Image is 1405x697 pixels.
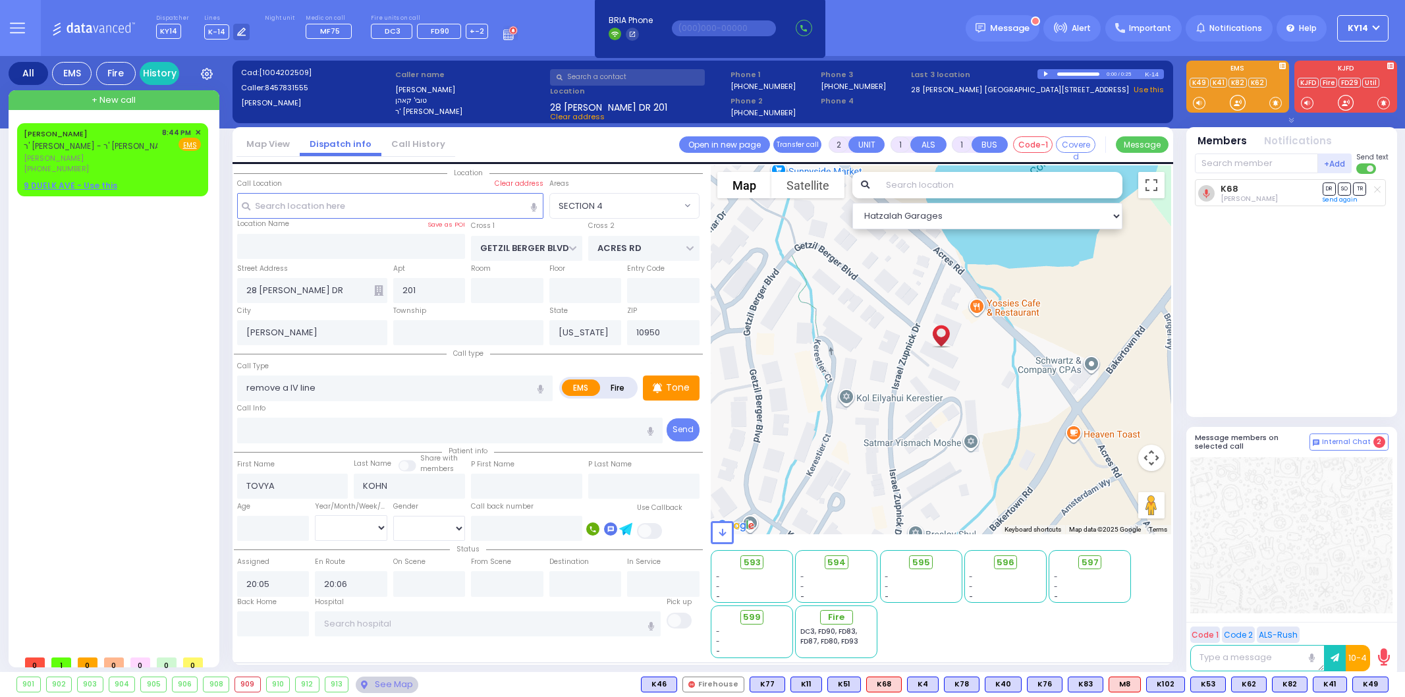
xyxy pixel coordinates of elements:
button: Show satellite imagery [771,172,844,198]
span: 593 [744,556,761,569]
input: Search hospital [315,611,661,636]
div: K41 [1313,677,1347,692]
span: - [1054,572,1058,582]
label: EMS [1186,65,1289,74]
span: Phone 2 [730,96,816,107]
div: Year/Month/Week/Day [315,501,387,512]
label: Use Callback [637,503,682,513]
img: Logo [52,20,140,36]
a: History [140,62,179,85]
div: BLS [641,677,677,692]
div: 0:25 [1120,67,1132,82]
div: K77 [750,677,785,692]
button: Transfer call [773,136,821,153]
a: Util [1362,78,1379,88]
label: Gender [393,501,418,512]
div: K62 [1231,677,1267,692]
label: [PHONE_NUMBER] [730,107,796,117]
label: First Name [237,459,275,470]
span: Important [1129,22,1171,34]
span: - [969,592,973,601]
a: FD29 [1338,78,1361,88]
label: Room [471,264,491,274]
span: Other building occupants [374,285,383,296]
a: K41 [1210,78,1227,88]
label: Save as POI [427,220,465,229]
div: ALS KJ [1109,677,1141,692]
label: Assigned [237,557,269,567]
button: Send [667,418,700,441]
span: [PERSON_NAME] [24,153,157,164]
label: Pick up [667,597,692,607]
div: K-14 [1145,69,1164,79]
div: BLS [790,677,822,692]
div: BLS [1272,677,1308,692]
a: Fire [1320,78,1337,88]
span: - [969,582,973,592]
a: K62 [1248,78,1267,88]
label: Location [550,86,726,97]
div: 908 [204,677,229,692]
span: - [716,627,720,636]
a: Open this area in Google Maps (opens a new window) [714,517,758,534]
label: Destination [549,557,589,567]
label: Night unit [265,14,294,22]
label: Call back number [471,501,534,512]
div: / [1118,67,1120,82]
div: K40 [985,677,1022,692]
label: Dispatcher [156,14,189,22]
span: ר' [PERSON_NAME] - ר' [PERSON_NAME] [24,140,175,152]
span: MF75 [320,26,340,36]
label: Cross 2 [588,221,615,231]
div: DC3, FD90, FD83, FD87, FD80, FD93 [800,627,873,646]
span: - [716,592,720,601]
span: 1 [51,657,71,667]
label: Location Name [237,219,289,229]
span: 595 [912,556,930,569]
span: DR [1323,182,1336,195]
label: Apt [393,264,405,274]
div: K76 [1027,677,1062,692]
label: State [549,306,568,316]
span: K-14 [204,24,229,40]
span: 0 [183,657,203,667]
a: K68 [1221,184,1238,194]
span: Phone 3 [821,69,906,80]
h5: Message members on selected call [1195,433,1309,451]
div: BLS [944,677,979,692]
label: Hospital [315,597,344,607]
span: SECTION 4 [549,193,700,218]
label: Street Address [237,264,288,274]
button: Message [1116,136,1169,153]
span: Clear address [550,111,605,122]
div: K46 [641,677,677,692]
div: 903 [78,677,103,692]
div: 0:00 [1106,67,1118,82]
label: Turn off text [1356,162,1377,175]
label: ר' [PERSON_NAME] [395,106,545,117]
span: 596 [997,556,1014,569]
div: 909 [235,677,260,692]
button: BUS [972,136,1008,153]
label: Medic on call [306,14,356,22]
input: Search location [877,172,1122,198]
button: Notifications [1264,134,1332,149]
span: 0 [104,657,124,667]
div: 912 [296,677,319,692]
span: - [716,636,720,646]
div: EMS [52,62,92,85]
label: Entry Code [627,264,665,274]
span: Call type [447,348,490,358]
span: Phone 1 [730,69,816,80]
div: 901 [17,677,40,692]
a: [PERSON_NAME] [24,128,88,139]
span: 2 [1373,436,1385,448]
div: Fire [96,62,136,85]
span: - [1054,582,1058,592]
u: EMS [183,140,197,150]
span: + New call [92,94,136,107]
label: Age [237,501,250,512]
label: Call Type [237,361,269,372]
div: K68 [866,677,902,692]
img: red-radio-icon.svg [688,681,695,688]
